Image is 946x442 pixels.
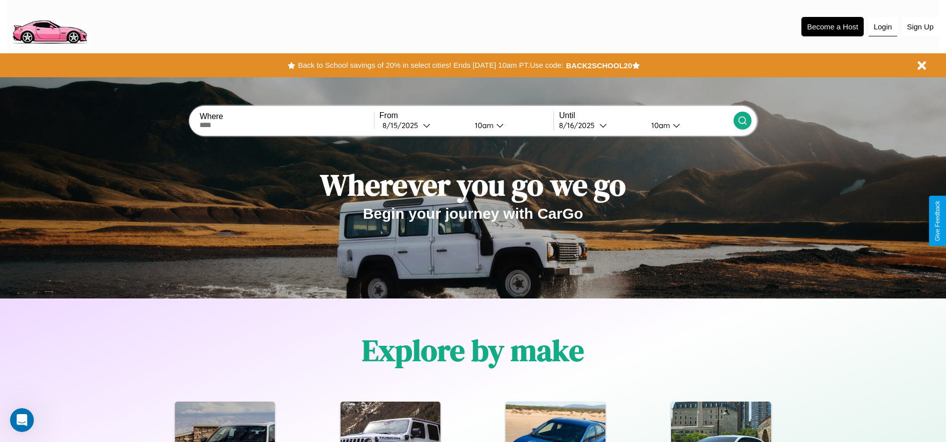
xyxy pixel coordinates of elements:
label: Where [199,112,374,121]
label: From [379,111,554,120]
button: 10am [467,120,554,131]
button: Back to School savings of 20% in select cities! Ends [DATE] 10am PT.Use code: [295,58,566,72]
button: Login [869,17,897,36]
div: 10am [470,121,496,130]
label: Until [559,111,733,120]
h1: Explore by make [362,330,584,371]
div: 10am [646,121,673,130]
button: 8/15/2025 [379,120,467,131]
div: 8 / 15 / 2025 [382,121,423,130]
b: BACK2SCHOOL20 [566,61,632,70]
button: Become a Host [801,17,864,36]
div: 8 / 16 / 2025 [559,121,599,130]
div: Give Feedback [934,201,941,241]
button: Sign Up [902,17,939,36]
img: logo [7,5,91,46]
button: 10am [643,120,734,131]
iframe: Intercom live chat [10,408,34,432]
